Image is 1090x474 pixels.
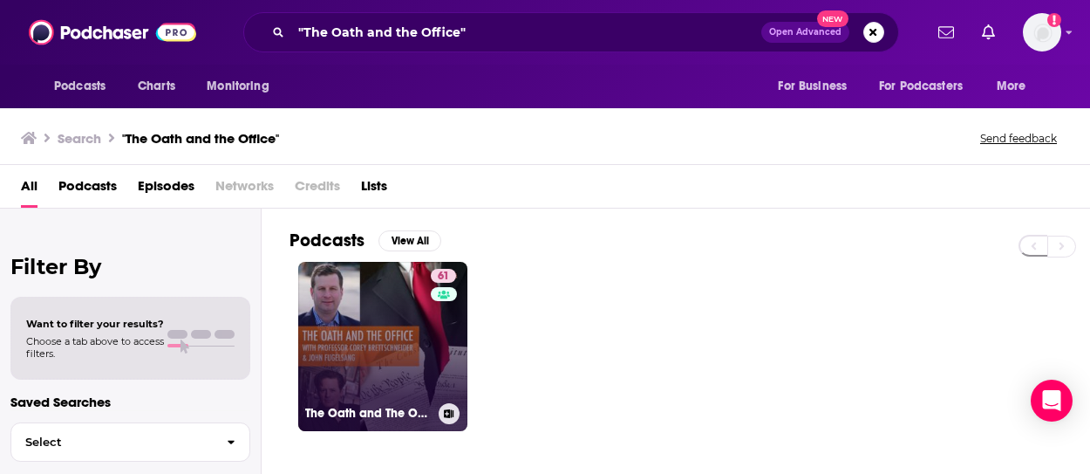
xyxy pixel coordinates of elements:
a: Lists [361,172,387,208]
span: Podcasts [54,74,106,99]
a: 61 [431,269,456,283]
span: Credits [295,172,340,208]
a: Podcasts [58,172,117,208]
a: Charts [126,70,186,103]
span: For Business [778,74,847,99]
span: Monitoring [207,74,269,99]
button: open menu [984,70,1048,103]
a: Show notifications dropdown [931,17,961,47]
img: User Profile [1023,13,1061,52]
button: Show profile menu [1023,13,1061,52]
input: Search podcasts, credits, & more... [291,18,761,46]
a: All [21,172,37,208]
span: Select [11,436,213,448]
button: Select [10,422,250,462]
button: Open AdvancedNew [761,22,849,43]
span: Open Advanced [769,28,841,37]
a: Episodes [138,172,194,208]
button: View All [378,230,441,251]
button: open menu [42,70,128,103]
h2: Podcasts [290,230,364,251]
p: Saved Searches [10,394,250,410]
span: Choose a tab above to access filters. [26,335,164,360]
div: Open Intercom Messenger [1031,380,1073,422]
span: Want to filter your results? [26,318,164,330]
span: Charts [138,74,175,99]
svg: Add a profile image [1047,13,1061,27]
h3: "The Oath and the Office" [122,130,279,147]
span: More [997,74,1026,99]
span: Logged in as hannah.bishop [1023,13,1061,52]
a: Show notifications dropdown [975,17,1002,47]
h2: Filter By [10,254,250,279]
span: Networks [215,172,274,208]
img: Podchaser - Follow, Share and Rate Podcasts [29,16,196,49]
h3: Search [58,130,101,147]
span: For Podcasters [879,74,963,99]
h3: The Oath and The Office [305,406,432,421]
span: 61 [438,268,449,285]
span: New [817,10,848,27]
button: open menu [766,70,869,103]
a: 61The Oath and The Office [298,262,467,431]
div: Search podcasts, credits, & more... [243,12,899,52]
button: open menu [194,70,291,103]
button: Send feedback [975,131,1062,146]
a: PodcastsView All [290,230,441,251]
button: open menu [868,70,988,103]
